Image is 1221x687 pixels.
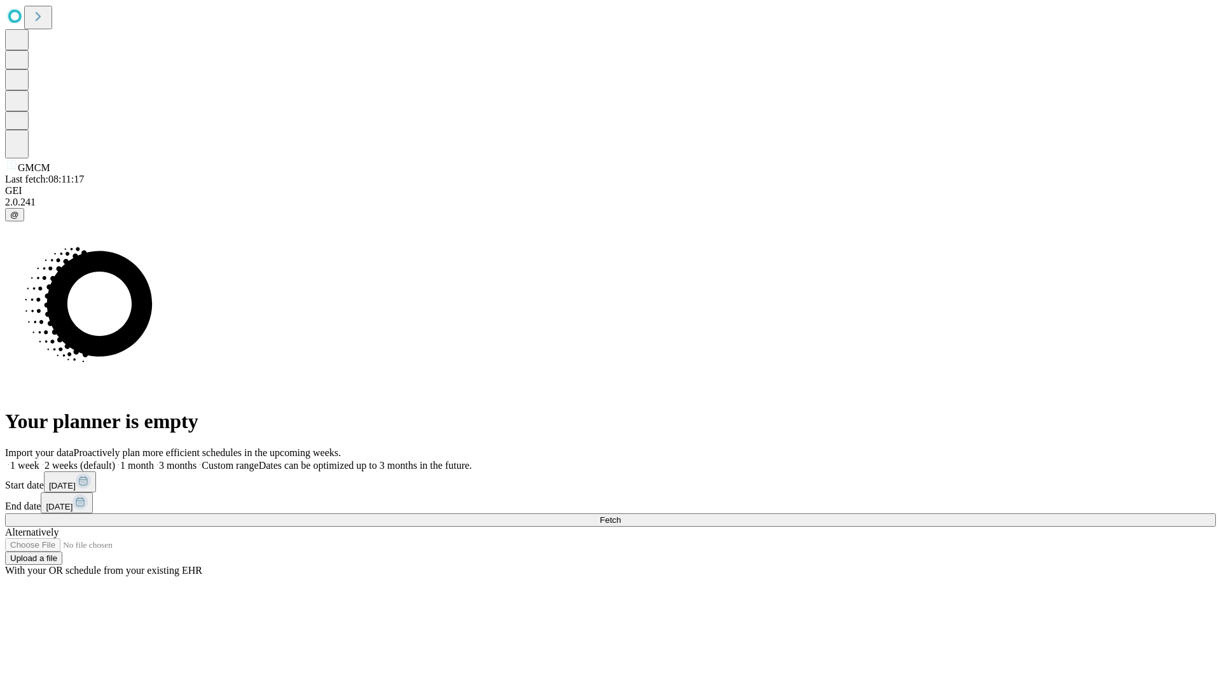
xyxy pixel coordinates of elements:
[18,162,50,173] span: GMCM
[120,460,154,471] span: 1 month
[5,410,1216,433] h1: Your planner is empty
[46,502,72,511] span: [DATE]
[5,552,62,565] button: Upload a file
[5,527,59,538] span: Alternatively
[5,185,1216,197] div: GEI
[600,515,621,525] span: Fetch
[45,460,115,471] span: 2 weeks (default)
[74,447,341,458] span: Proactively plan more efficient schedules in the upcoming weeks.
[49,481,76,490] span: [DATE]
[5,174,84,184] span: Last fetch: 08:11:17
[5,513,1216,527] button: Fetch
[10,460,39,471] span: 1 week
[5,492,1216,513] div: End date
[5,197,1216,208] div: 2.0.241
[159,460,197,471] span: 3 months
[5,565,202,576] span: With your OR schedule from your existing EHR
[202,460,258,471] span: Custom range
[5,471,1216,492] div: Start date
[259,460,472,471] span: Dates can be optimized up to 3 months in the future.
[44,471,96,492] button: [DATE]
[41,492,93,513] button: [DATE]
[10,210,19,219] span: @
[5,208,24,221] button: @
[5,447,74,458] span: Import your data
